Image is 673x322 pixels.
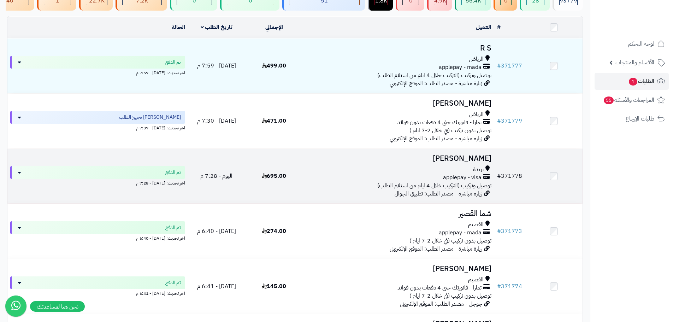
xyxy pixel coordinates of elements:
[265,23,283,31] a: الإجمالي
[201,23,233,31] a: تاريخ الطلب
[400,300,482,308] span: جوجل - مصدر الطلب: الموقع الإلكتروني
[468,221,484,229] span: القصيم
[497,117,501,125] span: #
[10,289,185,297] div: اخر تحديث: [DATE] - 6:41 م
[497,282,522,291] a: #371774
[262,227,286,235] span: 274.00
[497,172,522,180] a: #371778
[165,279,181,286] span: تم الدفع
[497,227,522,235] a: #371773
[497,117,522,125] a: #371779
[165,169,181,176] span: تم الدفع
[497,227,501,235] span: #
[603,95,654,105] span: المراجعات والأسئلة
[473,165,484,174] span: بريدة
[615,58,654,68] span: الأقسام والمنتجات
[497,282,501,291] span: #
[629,78,637,86] span: 1
[628,76,654,86] span: الطلبات
[306,99,491,107] h3: [PERSON_NAME]
[595,35,669,52] a: لوحة التحكم
[497,23,501,31] a: #
[377,71,491,80] span: توصيل وتركيب (التركيب خلال 4 ايام من استلام الطلب)
[497,62,501,70] span: #
[165,59,181,66] span: تم الدفع
[595,92,669,109] a: المراجعات والأسئلة55
[377,181,491,190] span: توصيل وتركيب (التركيب خلال 4 ايام من استلام الطلب)
[197,227,236,235] span: [DATE] - 6:40 م
[469,55,484,63] span: الرياض
[628,39,654,49] span: لوحة التحكم
[10,234,185,241] div: اخر تحديث: [DATE] - 6:40 م
[10,124,185,131] div: اخر تحديث: [DATE] - 7:39 م
[595,110,669,127] a: طلبات الإرجاع
[469,110,484,118] span: الرياض
[262,62,286,70] span: 499.00
[197,62,236,70] span: [DATE] - 7:59 م
[409,236,491,245] span: توصيل بدون تركيب (في خلال 2-7 ايام )
[390,79,482,88] span: زيارة مباشرة - مصدر الطلب: الموقع الإلكتروني
[306,210,491,218] h3: شما القصير
[397,284,482,292] span: تمارا - فاتورتك حتى 4 دفعات بدون فوائد
[197,117,236,125] span: [DATE] - 7:30 م
[10,179,185,186] div: اخر تحديث: [DATE] - 7:28 م
[395,189,482,198] span: زيارة مباشرة - مصدر الطلب: تطبيق الجوال
[390,245,482,253] span: زيارة مباشرة - مصدر الطلب: الموقع الإلكتروني
[626,114,654,124] span: طلبات الإرجاع
[119,114,181,121] span: [PERSON_NAME] تجهيز الطلب
[165,224,181,231] span: تم الدفع
[390,134,482,143] span: زيارة مباشرة - مصدر الطلب: الموقع الإلكتروني
[604,96,614,104] span: 55
[497,172,501,180] span: #
[197,282,236,291] span: [DATE] - 6:41 م
[262,172,286,180] span: 695.00
[439,63,482,71] span: applepay - mada
[397,118,482,127] span: تمارا - فاتورتك حتى 4 دفعات بدون فوائد
[595,73,669,90] a: الطلبات1
[306,265,491,273] h3: [PERSON_NAME]
[443,174,482,182] span: applepay - visa
[200,172,232,180] span: اليوم - 7:28 م
[262,282,286,291] span: 145.00
[468,276,484,284] span: القصيم
[172,23,185,31] a: الحالة
[409,126,491,135] span: توصيل بدون تركيب (في خلال 2-7 ايام )
[306,44,491,52] h3: R S
[476,23,491,31] a: العميل
[409,292,491,300] span: توصيل بدون تركيب (في خلال 2-7 ايام )
[306,154,491,163] h3: [PERSON_NAME]
[262,117,286,125] span: 471.00
[10,69,185,76] div: اخر تحديث: [DATE] - 7:59 م
[439,229,482,237] span: applepay - mada
[497,62,522,70] a: #371777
